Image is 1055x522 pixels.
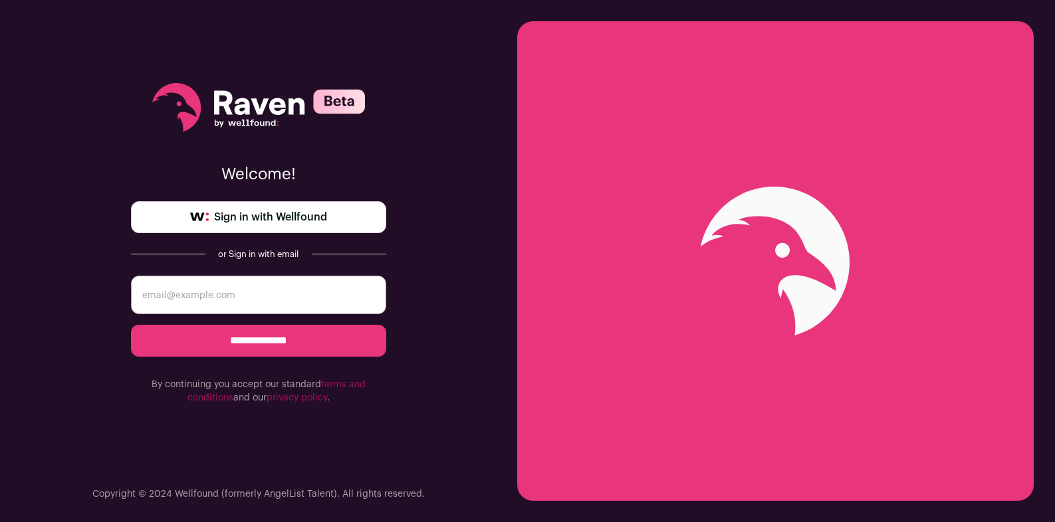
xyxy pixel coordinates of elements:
[92,487,425,501] p: Copyright © 2024 Wellfound (formerly AngelList Talent). All rights reserved.
[187,380,366,402] a: terms and conditions
[131,201,386,233] a: Sign in with Wellfound
[190,213,209,222] img: wellfound-symbol-flush-black-fb3c872781a75f747ccb3a119075da62bfe97bd399995f84a933054e44a575c4.png
[216,249,301,260] div: or Sign in with email
[267,393,327,402] a: privacy policy
[131,378,386,404] p: By continuing you accept our standard and our .
[131,276,386,314] input: email@example.com
[214,209,327,225] span: Sign in with Wellfound
[131,164,386,185] p: Welcome!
